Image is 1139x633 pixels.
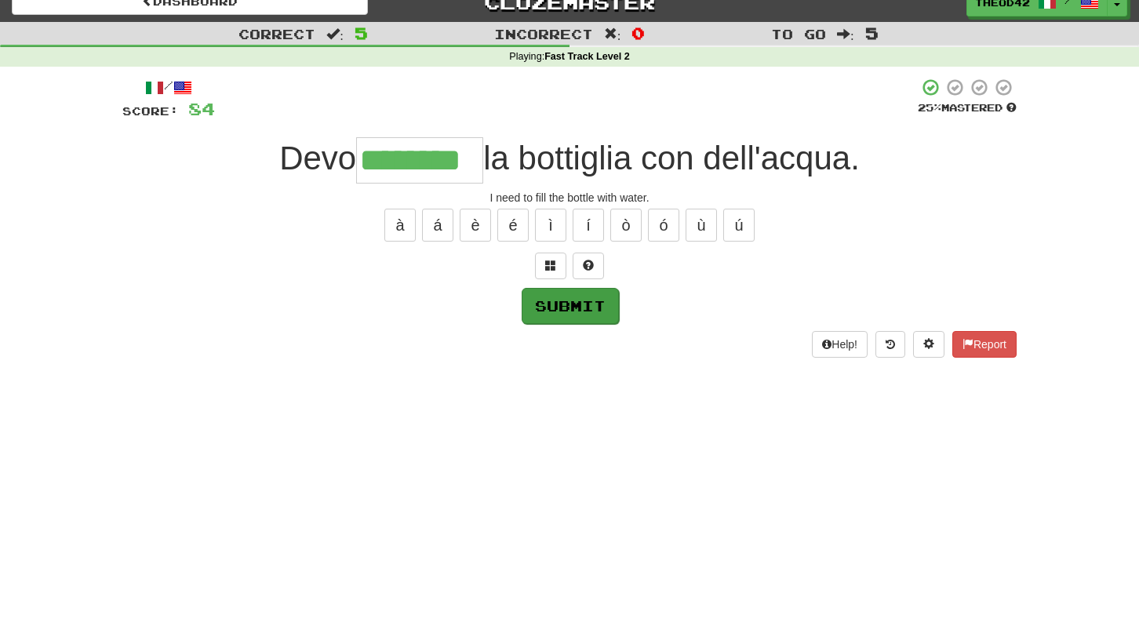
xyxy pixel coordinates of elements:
[573,209,604,242] button: í
[522,288,619,324] button: Submit
[122,104,179,118] span: Score:
[483,140,860,176] span: la bottiglia con dell'acqua.
[875,331,905,358] button: Round history (alt+y)
[535,253,566,279] button: Switch sentence to multiple choice alt+p
[497,209,529,242] button: é
[326,27,344,41] span: :
[812,331,868,358] button: Help!
[384,209,416,242] button: à
[604,27,621,41] span: :
[188,99,215,118] span: 84
[918,101,941,114] span: 25 %
[573,253,604,279] button: Single letter hint - you only get 1 per sentence and score half the points! alt+h
[460,209,491,242] button: è
[952,331,1017,358] button: Report
[544,51,630,62] strong: Fast Track Level 2
[238,26,315,42] span: Correct
[122,78,215,97] div: /
[865,24,879,42] span: 5
[422,209,453,242] button: á
[631,24,645,42] span: 0
[535,209,566,242] button: ì
[355,24,368,42] span: 5
[686,209,717,242] button: ù
[279,140,356,176] span: Devo
[723,209,755,242] button: ú
[771,26,826,42] span: To go
[610,209,642,242] button: ò
[494,26,593,42] span: Incorrect
[122,190,1017,206] div: I need to fill the bottle with water.
[837,27,854,41] span: :
[648,209,679,242] button: ó
[918,101,1017,115] div: Mastered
